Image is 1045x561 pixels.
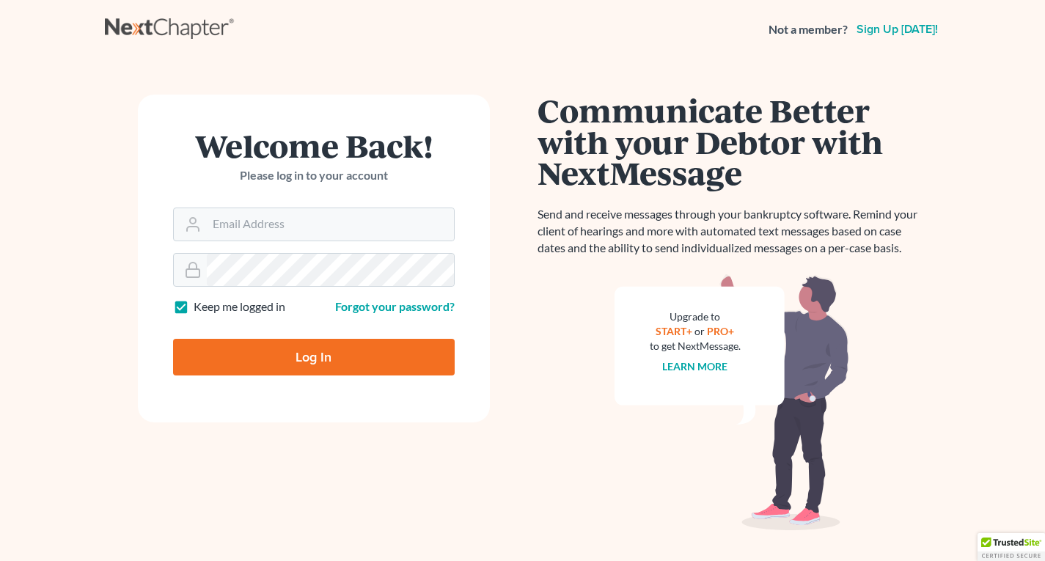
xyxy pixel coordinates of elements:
div: to get NextMessage. [650,339,741,353]
a: START+ [656,325,692,337]
a: Learn more [662,360,727,373]
a: Forgot your password? [335,299,455,313]
label: Keep me logged in [194,298,285,315]
input: Log In [173,339,455,375]
h1: Welcome Back! [173,130,455,161]
h1: Communicate Better with your Debtor with NextMessage [538,95,926,188]
a: PRO+ [707,325,734,337]
div: Upgrade to [650,309,741,324]
img: nextmessage_bg-59042aed3d76b12b5cd301f8e5b87938c9018125f34e5fa2b7a6b67550977c72.svg [615,274,849,531]
p: Send and receive messages through your bankruptcy software. Remind your client of hearings and mo... [538,206,926,257]
div: TrustedSite Certified [978,533,1045,561]
span: or [694,325,705,337]
input: Email Address [207,208,454,241]
strong: Not a member? [769,21,848,38]
p: Please log in to your account [173,167,455,184]
a: Sign up [DATE]! [854,23,941,35]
